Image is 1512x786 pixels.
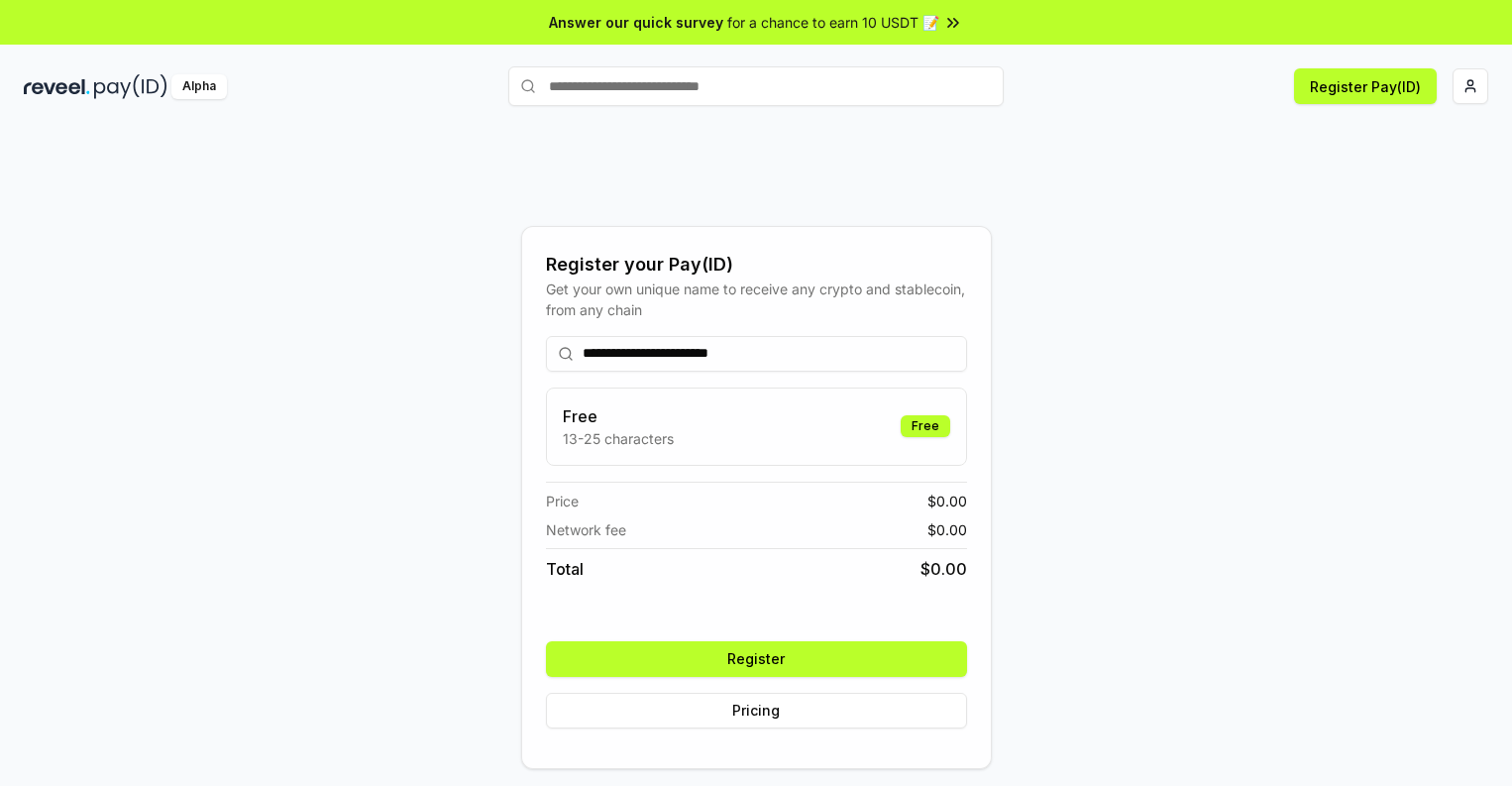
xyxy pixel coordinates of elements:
[171,74,227,99] div: Alpha
[546,251,967,279] div: Register your Pay(ID)
[546,519,626,540] span: Network fee
[546,693,967,729] button: Pricing
[927,491,967,511] span: $ 0.00
[546,279,967,320] div: Get your own unique name to receive any crypto and stablecoin, from any chain
[563,404,674,428] h3: Free
[549,12,723,33] span: Answer our quick survey
[546,557,584,581] span: Total
[901,415,950,437] div: Free
[546,491,579,511] span: Price
[727,12,939,33] span: for a chance to earn 10 USDT 📝
[920,557,967,581] span: $ 0.00
[24,74,90,99] img: reveel_dark
[1294,68,1437,104] button: Register Pay(ID)
[94,74,167,99] img: pay_id
[927,519,967,540] span: $ 0.00
[563,428,674,449] p: 13-25 characters
[546,641,967,677] button: Register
